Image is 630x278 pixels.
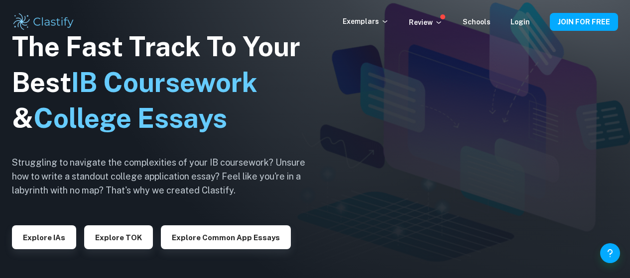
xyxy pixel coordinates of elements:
[84,225,153,249] button: Explore TOK
[409,17,443,28] p: Review
[510,18,530,26] a: Login
[550,13,618,31] button: JOIN FOR FREE
[12,156,321,197] h6: Struggling to navigate the complexities of your IB coursework? Unsure how to write a standout col...
[161,225,291,249] button: Explore Common App essays
[33,102,227,134] span: College Essays
[12,225,76,249] button: Explore IAs
[12,232,76,242] a: Explore IAs
[12,12,75,32] img: Clastify logo
[71,67,257,98] span: IB Coursework
[161,232,291,242] a: Explore Common App essays
[463,18,491,26] a: Schools
[84,232,153,242] a: Explore TOK
[600,243,620,263] button: Help and Feedback
[12,29,321,136] h1: The Fast Track To Your Best &
[343,16,389,27] p: Exemplars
